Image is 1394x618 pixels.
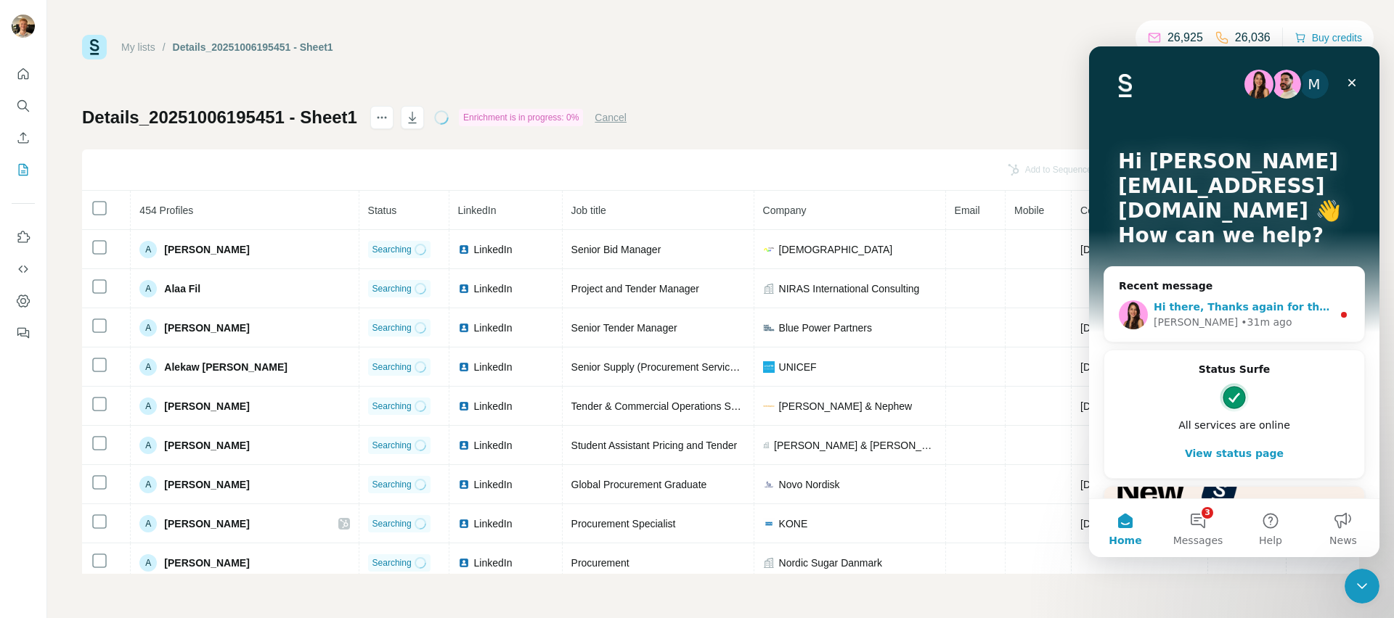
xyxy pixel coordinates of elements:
a: My lists [121,41,155,53]
span: Searching [372,478,412,491]
span: Company website [1080,205,1161,216]
img: LinkedIn logo [458,244,470,255]
span: Procurement Specialist [571,518,676,530]
button: actions [370,106,394,129]
img: company-logo [763,400,775,412]
span: Procurement [571,557,629,569]
button: Messages [73,453,145,511]
img: LinkedIn logo [458,400,470,412]
span: Senior Bid Manager [571,244,661,255]
div: Close [250,23,276,49]
p: 26,036 [1235,29,1271,46]
span: Home [20,489,52,499]
span: [PERSON_NAME] & Nephew [779,399,913,413]
img: LinkedIn logo [458,322,470,334]
span: [PERSON_NAME] [164,321,249,335]
button: Enrich CSV [12,125,35,151]
button: Quick start [12,61,35,87]
span: Alaa Fil [164,281,200,296]
span: Global Procurement Graduate [571,479,707,490]
span: NIRAS International Consulting [779,281,920,296]
span: Mobile [1014,205,1044,216]
span: 454 Profiles [139,205,193,216]
div: A [139,241,157,258]
button: Search [12,93,35,119]
span: [PERSON_NAME] [164,516,249,531]
button: My lists [12,157,35,183]
span: [PERSON_NAME] & [PERSON_NAME] Innovative Medicine [774,438,936,453]
span: [DOMAIN_NAME] [1080,518,1162,530]
div: A [139,397,157,415]
span: [PERSON_NAME] [164,438,249,453]
span: Novo Nordisk [779,477,840,492]
span: Company [763,205,807,216]
li: / [163,40,166,54]
img: Avatar [12,15,35,38]
span: Help [170,489,193,499]
span: [DOMAIN_NAME] [1080,322,1162,334]
span: Project and Tender Manager [571,283,699,294]
div: Enrichment is in progress: 0% [459,109,583,126]
span: [PERSON_NAME] [164,556,249,570]
button: Buy credits [1295,28,1362,48]
span: LinkedIn [474,477,513,492]
span: LinkedIn [474,516,513,531]
span: LinkedIn [474,281,513,296]
span: Student Assistant Pricing and Tender [571,440,738,451]
span: Senior Tender Manager [571,322,677,334]
span: LinkedIn [474,321,513,335]
button: Use Surfe on LinkedIn [12,224,35,250]
span: UNICEF [779,360,817,374]
span: Searching [372,243,412,256]
button: Feedback [12,320,35,346]
img: LinkedIn logo [458,479,470,490]
span: Searching [372,517,412,530]
span: [PERSON_NAME] [164,242,249,257]
span: Tender & Commercial Operations Specialist [571,400,768,412]
span: [PERSON_NAME] [164,477,249,492]
span: Blue Power Partners [779,321,872,335]
div: A [139,515,157,532]
img: LinkedIn logo [458,557,470,569]
span: LinkedIn [474,438,513,453]
img: New Surfe features! [15,440,275,542]
iframe: Intercom live chat [1345,569,1379,603]
img: company-logo [763,361,775,373]
span: LinkedIn [474,360,513,374]
img: company-logo [763,479,775,490]
h1: Details_20251006195451 - Sheet1 [82,106,357,129]
div: A [139,319,157,337]
img: company-logo [763,518,775,530]
button: Help [145,453,218,511]
img: LinkedIn logo [458,361,470,373]
div: A [139,280,157,297]
span: Status [368,205,397,216]
span: KONE [779,516,808,531]
span: Searching [372,321,412,334]
span: Searching [372,400,412,413]
img: Surfe Logo [82,35,107,59]
span: Searching [372,439,412,452]
span: LinkedIn [458,205,497,216]
span: [DOMAIN_NAME] [1080,400,1162,412]
span: Email [955,205,980,216]
button: Dashboard [12,288,35,314]
span: Searching [372,282,412,295]
img: LinkedIn logo [458,518,470,530]
img: LinkedIn logo [458,440,470,451]
span: [DOMAIN_NAME] [1080,361,1162,373]
span: LinkedIn [474,556,513,570]
span: [DEMOGRAPHIC_DATA] [779,242,893,257]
